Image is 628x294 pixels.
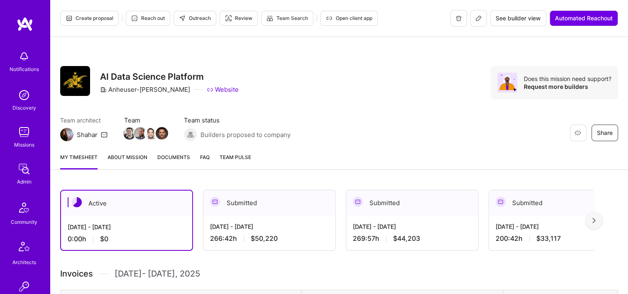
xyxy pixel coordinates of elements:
[16,87,32,103] img: discovery
[210,197,220,207] img: Submitted
[497,73,517,93] img: Avatar
[14,140,34,149] div: Missions
[210,234,329,243] div: 266:42 h
[17,17,33,32] img: logo
[100,235,108,243] span: $0
[210,222,329,231] div: [DATE] - [DATE]
[220,11,258,26] button: Review
[353,197,363,207] img: Submitted
[68,223,186,231] div: [DATE] - [DATE]
[207,85,239,94] a: Website
[591,125,618,141] button: Share
[353,234,472,243] div: 269:57 h
[157,153,190,162] span: Documents
[124,116,167,125] span: Team
[60,116,108,125] span: Team architect
[536,234,561,243] span: $33,117
[61,191,192,216] div: Active
[353,222,472,231] div: [DATE] - [DATE]
[60,267,93,280] span: Invoices
[100,85,190,94] div: Anheuser-[PERSON_NAME]
[489,190,621,216] div: Submitted
[100,86,107,93] i: icon CompanyGray
[101,131,108,138] i: icon Mail
[14,198,34,218] img: Community
[220,153,251,169] a: Team Pulse
[17,177,32,186] div: Admin
[251,234,278,243] span: $50,220
[555,14,613,22] span: Automated Reachout
[320,11,378,26] button: Open client app
[126,11,170,26] button: Reach out
[124,126,135,140] a: Team Member Avatar
[184,128,197,141] img: Builders proposed to company
[524,75,611,83] div: Does this mission need support?
[225,15,232,22] i: icon Targeter
[115,267,200,280] span: [DATE] - [DATE] , 2025
[77,130,98,139] div: Shahar
[60,66,90,96] img: Company Logo
[173,11,216,26] button: Outreach
[146,126,156,140] a: Team Member Avatar
[131,15,165,22] span: Reach out
[496,14,541,22] span: See builder view
[592,218,596,223] img: right
[496,197,506,207] img: Submitted
[12,258,36,267] div: Architects
[184,116,291,125] span: Team status
[16,124,32,140] img: teamwork
[134,127,147,140] img: Team Member Avatar
[524,83,611,91] div: Request more builders
[60,128,73,141] img: Team Architect
[261,11,313,26] button: Team Search
[68,235,186,243] div: 0:00 h
[66,15,113,22] span: Create proposal
[60,153,98,169] a: My timesheet
[225,15,252,22] span: Review
[220,154,251,160] span: Team Pulse
[108,153,147,169] a: About Mission
[574,130,581,136] i: icon EyeClosed
[496,234,614,243] div: 200:42 h
[123,127,136,140] img: Team Member Avatar
[11,218,37,226] div: Community
[200,130,291,139] span: Builders proposed to company
[100,71,239,82] h3: AI Data Science Platform
[490,10,546,26] button: See builder view
[266,15,308,22] span: Team Search
[156,126,167,140] a: Team Member Avatar
[550,10,618,26] button: Automated Reachout
[157,153,190,169] a: Documents
[66,15,72,22] i: icon Proposal
[179,15,211,22] span: Outreach
[393,234,420,243] span: $44,203
[16,48,32,65] img: bell
[135,126,146,140] a: Team Member Avatar
[16,161,32,177] img: admin teamwork
[60,11,119,26] button: Create proposal
[12,103,36,112] div: Discovery
[326,15,372,22] span: Open client app
[100,267,108,280] img: Divider
[72,197,82,207] img: Active
[156,127,168,140] img: Team Member Avatar
[145,127,157,140] img: Team Member Avatar
[496,222,614,231] div: [DATE] - [DATE]
[14,238,34,258] img: Architects
[10,65,39,73] div: Notifications
[203,190,335,216] div: Submitted
[346,190,478,216] div: Submitted
[597,129,613,137] span: Share
[200,153,210,169] a: FAQ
